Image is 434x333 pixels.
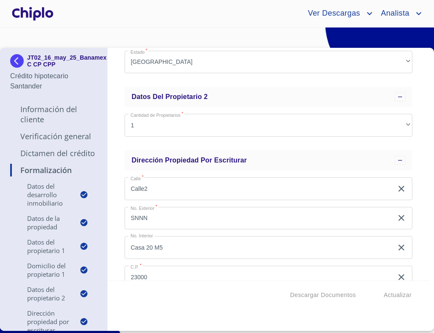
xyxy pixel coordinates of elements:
p: Información del Cliente [10,104,97,124]
p: JT02_16_may_25_Banamex C CP CPP [27,54,106,68]
p: Crédito hipotecario Santander [10,71,97,91]
button: account of current user [375,7,424,20]
p: Verificación General [10,131,97,141]
p: Dictamen del Crédito [10,148,97,158]
button: clear input [396,213,406,223]
button: account of current user [301,7,374,20]
div: Dirección Propiedad por Escriturar [125,150,412,171]
p: Datos del Desarrollo Inmobiliario [10,182,80,207]
span: Analista [375,7,414,20]
span: Descargar Documentos [290,290,356,300]
div: 1 [125,114,412,137]
div: Datos del propietario 2 [125,87,412,107]
p: Datos de la propiedad [10,214,80,231]
span: Dirección Propiedad por Escriturar [131,157,247,164]
div: [GEOGRAPHIC_DATA] [125,51,412,74]
p: Domicilio del Propietario 1 [10,261,80,278]
span: Actualizar [384,290,412,300]
button: clear input [396,242,406,253]
p: Formalización [10,165,97,175]
div: JT02_16_may_25_Banamex C CP CPP [10,54,97,71]
p: Datos del propietario 2 [10,285,80,302]
span: Ver Descargas [301,7,364,20]
button: clear input [396,184,406,194]
button: Descargar Documentos [287,287,359,303]
button: Actualizar [381,287,415,303]
img: Docupass spot blue [10,54,27,68]
button: clear input [396,272,406,282]
span: Datos del propietario 2 [131,93,208,100]
p: Datos del propietario 1 [10,238,80,255]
